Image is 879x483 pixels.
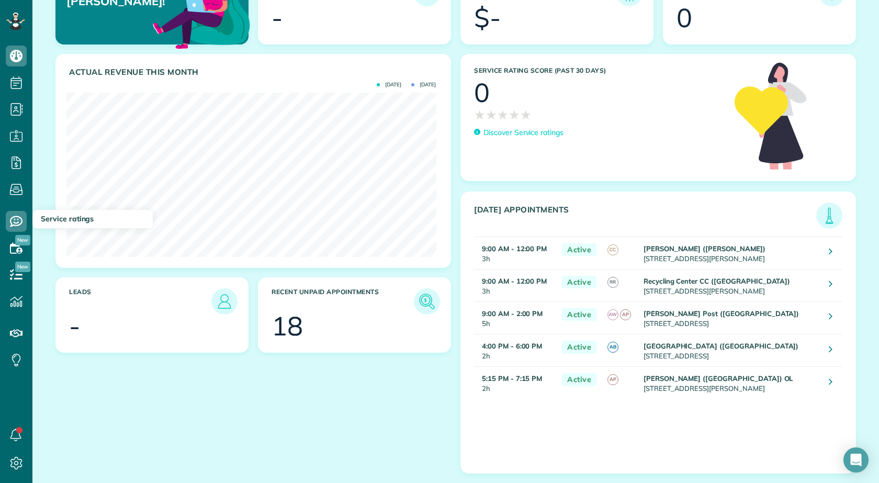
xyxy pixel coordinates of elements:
strong: [PERSON_NAME] ([GEOGRAPHIC_DATA]) OL [644,374,793,383]
strong: [PERSON_NAME] ([PERSON_NAME]) [644,244,765,253]
h3: Service Rating score (past 30 days) [474,67,724,74]
span: ★ [520,106,532,124]
span: [DATE] [377,82,401,87]
td: 2h [474,334,557,367]
span: Service ratings [41,214,94,223]
td: 2h [474,367,557,399]
div: $- [474,5,501,31]
strong: 9:00 AM - 12:00 PM [482,277,547,285]
div: Open Intercom Messenger [843,447,869,473]
span: AB [607,342,618,353]
td: [STREET_ADDRESS][PERSON_NAME] [641,367,821,399]
strong: Recycling Center CC ([GEOGRAPHIC_DATA]) [644,277,790,285]
td: 5h [474,301,557,334]
h3: Actual Revenue this month [69,68,440,77]
h3: [DATE] Appointments [474,205,816,229]
h3: Leads [69,288,211,314]
strong: [GEOGRAPHIC_DATA] ([GEOGRAPHIC_DATA]) [644,342,799,350]
span: RR [607,277,618,288]
img: icon_todays_appointments-901f7ab196bb0bea1936b74009e4eb5ffbc2d2711fa7634e0d609ed5ef32b18b.png [819,205,840,226]
span: AP [607,374,618,385]
div: 0 [677,5,692,31]
span: Active [562,373,596,386]
span: CC [607,244,618,255]
div: - [272,5,283,31]
span: ★ [497,106,509,124]
strong: [PERSON_NAME] Post ([GEOGRAPHIC_DATA]) [644,309,799,318]
td: [STREET_ADDRESS] [641,334,821,367]
div: 18 [272,313,303,339]
span: Active [562,341,596,354]
strong: 9:00 AM - 2:00 PM [482,309,543,318]
span: AW [607,309,618,320]
span: [DATE] [411,82,436,87]
span: ★ [474,106,486,124]
span: Active [562,243,596,256]
img: icon_leads-1bed01f49abd5b7fead27621c3d59655bb73ed531f8eeb49469d10e621d6b896.png [214,291,235,312]
strong: 4:00 PM - 6:00 PM [482,342,542,350]
div: 0 [474,80,490,106]
a: Discover Service ratings [474,127,564,138]
span: New [15,262,30,272]
span: Active [562,308,596,321]
td: [STREET_ADDRESS][PERSON_NAME] [641,269,821,301]
div: - [69,313,80,339]
span: New [15,235,30,245]
td: [STREET_ADDRESS][PERSON_NAME] [641,237,821,269]
p: Discover Service ratings [483,127,564,138]
td: 3h [474,269,557,301]
span: ★ [509,106,520,124]
img: icon_unpaid_appointments-47b8ce3997adf2238b356f14209ab4cced10bd1f174958f3ca8f1d0dd7fffeee.png [416,291,437,312]
td: 3h [474,237,557,269]
span: AP [620,309,631,320]
span: ★ [486,106,497,124]
strong: 9:00 AM - 12:00 PM [482,244,547,253]
td: [STREET_ADDRESS] [641,301,821,334]
h3: Recent unpaid appointments [272,288,414,314]
strong: 5:15 PM - 7:15 PM [482,374,542,383]
span: Active [562,276,596,289]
